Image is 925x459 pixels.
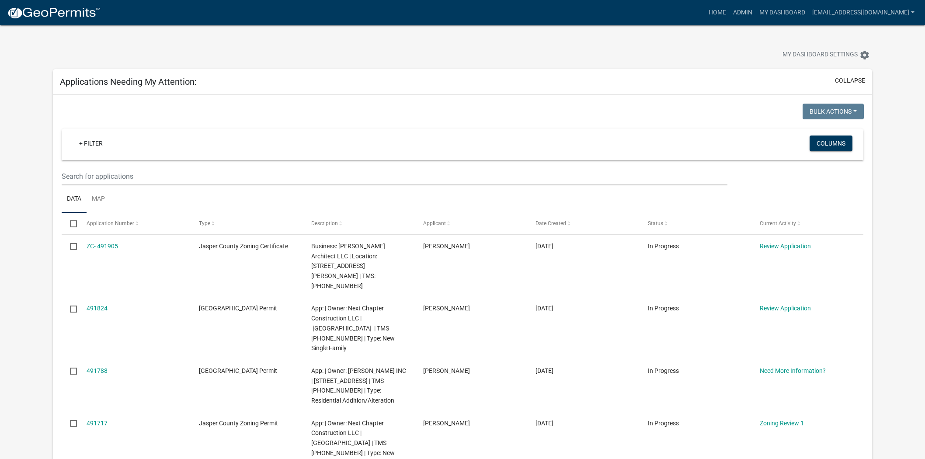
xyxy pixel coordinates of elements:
[87,367,108,374] a: 491788
[199,220,210,226] span: Type
[648,305,679,312] span: In Progress
[199,243,288,250] span: Jasper County Zoning Certificate
[311,220,338,226] span: Description
[803,104,864,119] button: Bulk Actions
[87,243,118,250] a: ZC- 491905
[648,420,679,427] span: In Progress
[415,213,527,234] datatable-header-cell: Applicant
[62,167,728,185] input: Search for applications
[536,220,566,226] span: Date Created
[62,185,87,213] a: Data
[423,243,470,250] span: Brent Robinson
[87,305,108,312] a: 491824
[775,46,877,63] button: My Dashboard Settingssettings
[87,185,110,213] a: Map
[199,305,277,312] span: Jasper County Building Permit
[423,367,470,374] span: Lisa Johnston
[760,220,796,226] span: Current Activity
[87,420,108,427] a: 491717
[536,243,553,250] span: 10/13/2025
[536,420,553,427] span: 10/13/2025
[72,136,110,151] a: + Filter
[191,213,303,234] datatable-header-cell: Type
[639,213,751,234] datatable-header-cell: Status
[760,243,811,250] a: Review Application
[756,4,809,21] a: My Dashboard
[782,50,858,60] span: My Dashboard Settings
[423,220,446,226] span: Applicant
[60,76,197,87] h5: Applications Needing My Attention:
[423,305,470,312] span: Preston Parfitt
[810,136,852,151] button: Columns
[536,305,553,312] span: 10/13/2025
[423,420,470,427] span: Preston Parfitt
[751,213,864,234] datatable-header-cell: Current Activity
[527,213,640,234] datatable-header-cell: Date Created
[311,243,385,289] span: Business: Brent Robinson Architect LLC | Location: 774 BOYD CREEK DR | TMS: 094-02-00-005
[199,420,278,427] span: Jasper County Zoning Permit
[303,213,415,234] datatable-header-cell: Description
[730,4,756,21] a: Admin
[760,367,826,374] a: Need More Information?
[859,50,870,60] i: settings
[62,213,78,234] datatable-header-cell: Select
[199,367,277,374] span: Jasper County Building Permit
[809,4,918,21] a: [EMAIL_ADDRESS][DOMAIN_NAME]
[87,220,134,226] span: Application Number
[78,213,191,234] datatable-header-cell: Application Number
[835,76,865,85] button: collapse
[536,367,553,374] span: 10/13/2025
[311,367,406,404] span: App: | Owner: D R HORTON INC | 824 CASTLE HILL Dr | TMS 091-02-00-137 | Type: Residential Additio...
[648,243,679,250] span: In Progress
[760,420,804,427] a: Zoning Review 1
[648,220,663,226] span: Status
[760,305,811,312] a: Review Application
[705,4,730,21] a: Home
[311,305,395,351] span: App: | Owner: Next Chapter Construction LLC | 19 Pickerel Loop | TMS 081-00-03-030 | Type: New Si...
[648,367,679,374] span: In Progress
